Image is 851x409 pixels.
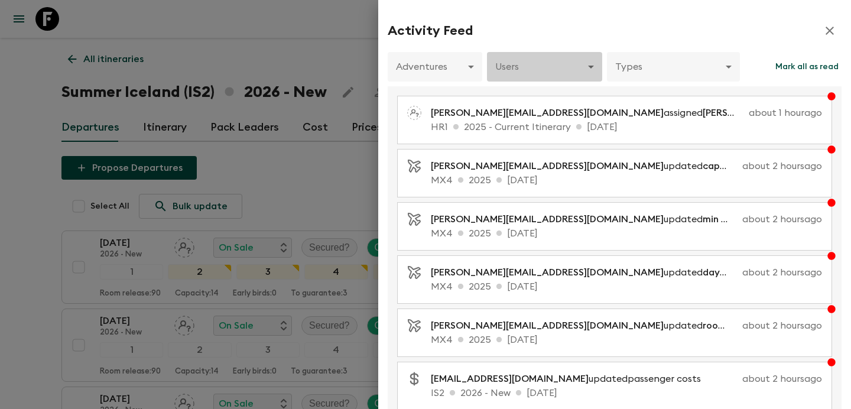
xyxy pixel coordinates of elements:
p: updated passenger costs [431,372,710,386]
div: Types [607,50,740,83]
p: updated [431,159,738,173]
span: [PERSON_NAME][EMAIL_ADDRESS][DOMAIN_NAME] [431,215,664,224]
span: days before departure for EB [703,268,837,277]
p: MX4 2025 [DATE] [431,226,822,241]
span: room release days [703,321,786,330]
span: [PERSON_NAME][EMAIL_ADDRESS][DOMAIN_NAME] [431,268,664,277]
span: [PERSON_NAME][EMAIL_ADDRESS][DOMAIN_NAME] [431,108,664,118]
p: about 1 hour ago [749,106,822,120]
p: HR1 2025 - Current Itinerary [DATE] [431,120,822,134]
p: updated [431,212,738,226]
button: Mark all as read [772,52,842,82]
span: [PERSON_NAME][EMAIL_ADDRESS][DOMAIN_NAME] [431,321,664,330]
p: about 2 hours ago [742,159,822,173]
p: about 2 hours ago [742,212,822,226]
span: [PERSON_NAME][EMAIL_ADDRESS][DOMAIN_NAME] [431,161,664,171]
h2: Activity Feed [388,23,473,38]
p: MX4 2025 [DATE] [431,280,822,294]
p: MX4 2025 [DATE] [431,173,822,187]
span: [EMAIL_ADDRESS][DOMAIN_NAME] [431,374,589,384]
span: min to guarantee [703,215,782,224]
p: updated [431,319,738,333]
p: MX4 2025 [DATE] [431,333,822,347]
p: about 2 hours ago [742,265,822,280]
p: about 2 hours ago [742,319,822,333]
p: IS2 2026 - New [DATE] [431,386,822,400]
p: updated [431,265,738,280]
p: about 2 hours ago [715,372,822,386]
p: assigned as a pack leader [431,106,744,120]
span: [PERSON_NAME] [703,108,778,118]
div: Users [487,50,602,83]
span: capacity [703,161,743,171]
div: Adventures [388,50,482,83]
